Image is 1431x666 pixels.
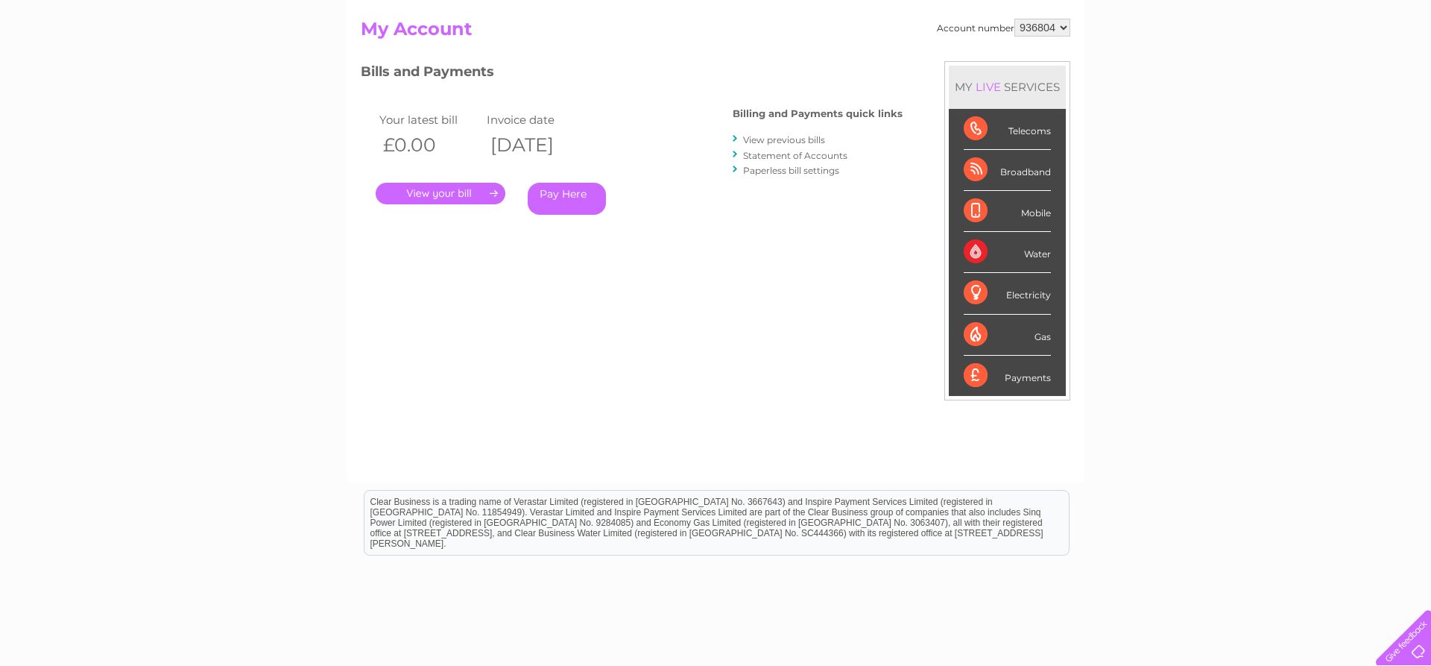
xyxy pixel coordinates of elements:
[937,19,1070,37] div: Account number
[483,130,590,160] th: [DATE]
[733,108,903,119] h4: Billing and Payments quick links
[964,315,1051,356] div: Gas
[964,232,1051,273] div: Water
[50,39,126,84] img: logo.png
[1206,63,1239,75] a: Energy
[376,183,505,204] a: .
[1332,63,1368,75] a: Contact
[364,8,1069,72] div: Clear Business is a trading name of Verastar Limited (registered in [GEOGRAPHIC_DATA] No. 3667643...
[964,150,1051,191] div: Broadband
[949,66,1066,108] div: MY SERVICES
[743,165,839,176] a: Paperless bill settings
[361,61,903,87] h3: Bills and Payments
[376,130,483,160] th: £0.00
[1150,7,1253,26] a: 0333 014 3131
[376,110,483,130] td: Your latest bill
[483,110,590,130] td: Invoice date
[964,109,1051,150] div: Telecoms
[964,273,1051,314] div: Electricity
[1169,63,1197,75] a: Water
[964,356,1051,396] div: Payments
[1382,63,1417,75] a: Log out
[743,134,825,145] a: View previous bills
[964,191,1051,232] div: Mobile
[973,80,1004,94] div: LIVE
[1301,63,1323,75] a: Blog
[361,19,1070,47] h2: My Account
[743,150,847,161] a: Statement of Accounts
[528,183,606,215] a: Pay Here
[1248,63,1292,75] a: Telecoms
